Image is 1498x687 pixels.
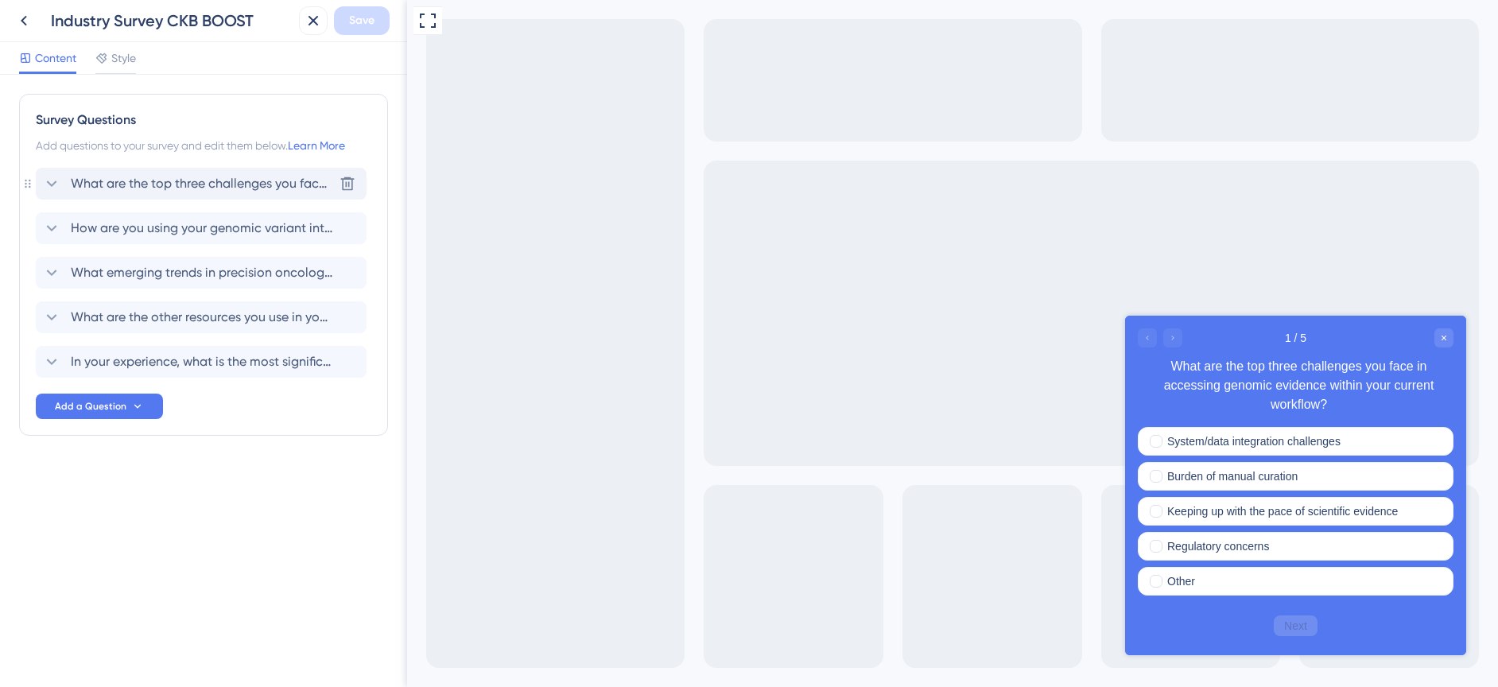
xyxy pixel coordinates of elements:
span: What are the other resources you use in your workflow? Select all that apply. [71,308,333,327]
button: Save [334,6,390,35]
span: What are the top three challenges you face in accessing genomic evidence within your current work... [71,174,333,193]
a: Learn More [288,139,345,152]
iframe: UserGuiding Survey [718,316,1059,655]
button: Add a Question [36,394,163,419]
span: What emerging trends in precision oncology or genomics are you most focused on in the next 12-18 ... [71,263,333,282]
span: How are you using your genomic variant interpretation data in your workflows? [71,219,333,238]
div: Survey Questions [36,111,371,130]
span: Add a Question [55,400,126,413]
span: Content [35,49,76,68]
span: Save [349,11,374,30]
span: In your experience, what is the most significant barrier to using genetic information to guide [M... [71,352,333,371]
div: Add questions to your survey and edit them below. [36,136,371,155]
span: Style [111,49,136,68]
div: Industry Survey CKB BOOST [51,10,293,32]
